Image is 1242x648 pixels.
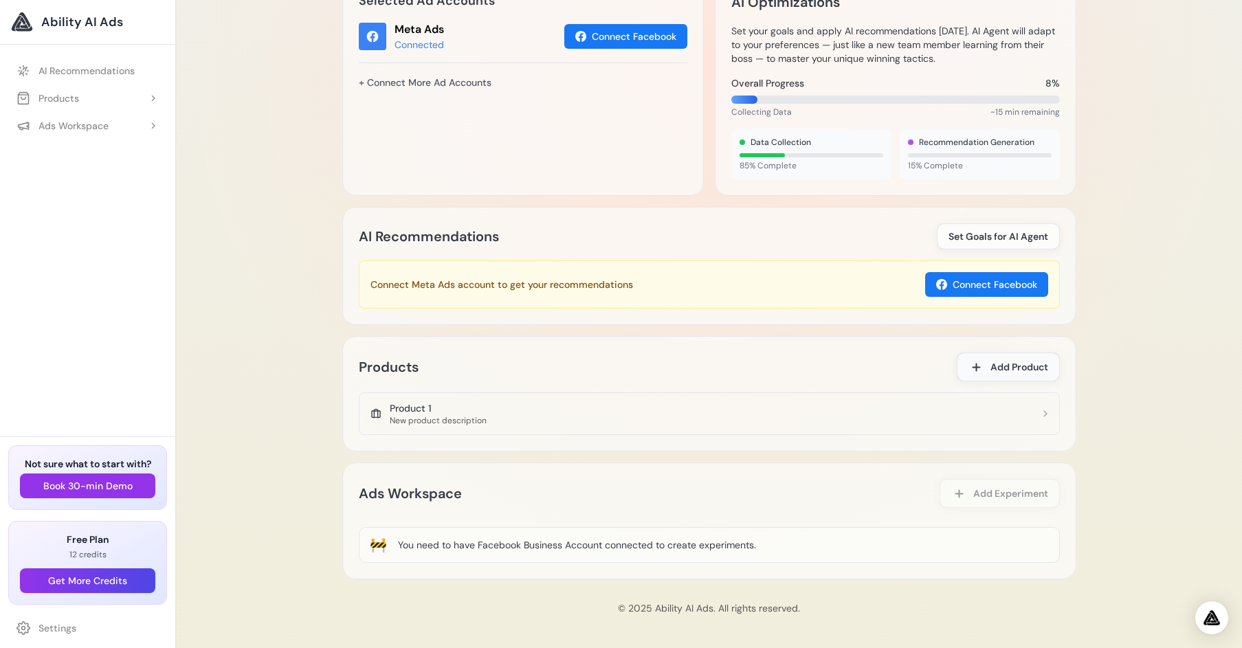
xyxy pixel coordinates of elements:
app-product-list: Products [342,336,1076,451]
span: 15% Complete [908,160,1052,171]
h3: Not sure what to start with? [20,457,155,471]
span: Recommendation Generation [919,137,1034,148]
p: 12 credits [20,549,155,560]
div: 🚧 [370,535,387,555]
button: Ads Workspace [8,113,167,138]
button: Connect Facebook [564,24,687,49]
p: Set your goals and apply AI recommendations [DATE]. AI Agent will adapt to your preferences — jus... [731,24,1060,65]
button: Products [8,86,167,111]
button: Book 30-min Demo [20,473,155,498]
span: 85% Complete [740,160,883,171]
div: Meta Ads [395,21,444,38]
h2: Ads Workspace [359,482,462,504]
button: Get More Credits [20,568,155,593]
a: Ability AI Ads [11,11,164,33]
button: Set Goals for AI Agent [937,223,1060,249]
div: Connected [395,38,444,52]
a: + Connect More Ad Accounts [359,71,491,94]
h2: AI Recommendations [359,225,499,247]
span: ~15 min remaining [990,107,1060,118]
div: Open Intercom Messenger [1195,601,1228,634]
a: AI Recommendations [8,58,167,83]
p: © 2025 Ability AI Ads. All rights reserved. [187,601,1231,615]
span: Add Experiment [973,487,1048,500]
h3: Connect Meta Ads account to get your recommendations [370,278,633,291]
button: Add Experiment [940,479,1060,508]
button: Add Product [957,353,1060,381]
h2: Products [359,356,419,378]
span: Collecting Data [731,107,792,118]
div: Product 1 [390,401,487,415]
div: Products [16,91,79,105]
span: Ability AI Ads [41,12,123,32]
app-experiment-list: Ads Workspace [342,462,1076,579]
span: Add Product [990,360,1048,374]
span: 8% [1045,76,1060,90]
span: Set Goals for AI Agent [949,230,1048,243]
div: Ads Workspace [16,119,109,133]
div: New product description [390,415,487,426]
a: Settings [8,616,167,640]
div: You need to have Facebook Business Account connected to create experiments. [398,538,756,552]
h3: Free Plan [20,533,155,546]
span: Overall Progress [731,76,804,90]
button: Connect Facebook [925,272,1048,297]
span: Data Collection [751,137,811,148]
